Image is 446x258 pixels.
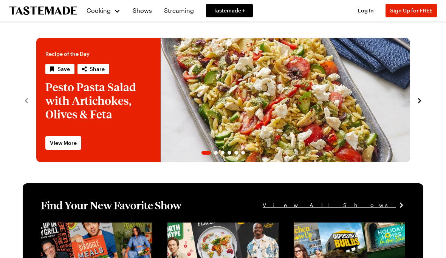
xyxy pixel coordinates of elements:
span: Cooking [87,7,111,14]
span: Log In [358,7,374,14]
a: View More [45,136,81,150]
button: Log In [351,7,381,14]
span: Go to slide 2 [214,151,218,155]
button: Cooking [86,2,121,20]
button: Save recipe [45,64,74,74]
a: To Tastemade Home Page [9,6,77,15]
span: Go to slide 1 [201,151,211,155]
span: Save [57,65,70,73]
span: View More [50,139,77,147]
span: View All Shows [263,201,396,209]
button: navigate to next item [416,95,423,104]
button: Sign Up for FREE [386,4,437,17]
a: View full content for [object Object] [294,223,397,230]
h1: Find Your New Favorite Show [41,198,181,212]
span: Tastemade + [214,7,245,14]
span: Go to slide 4 [228,151,231,155]
button: Share [77,64,109,74]
a: Tastemade + [206,4,253,17]
span: Sign Up for FREE [390,7,432,14]
a: View full content for [object Object] [41,223,144,230]
span: Go to slide 6 [241,151,245,155]
div: 1 / 6 [36,38,410,162]
span: Share [90,65,105,73]
span: Go to slide 5 [234,151,238,155]
button: navigate to previous item [23,95,30,104]
a: View full content for [object Object] [167,223,271,230]
span: Go to slide 3 [221,151,225,155]
a: View All Shows [263,201,405,209]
